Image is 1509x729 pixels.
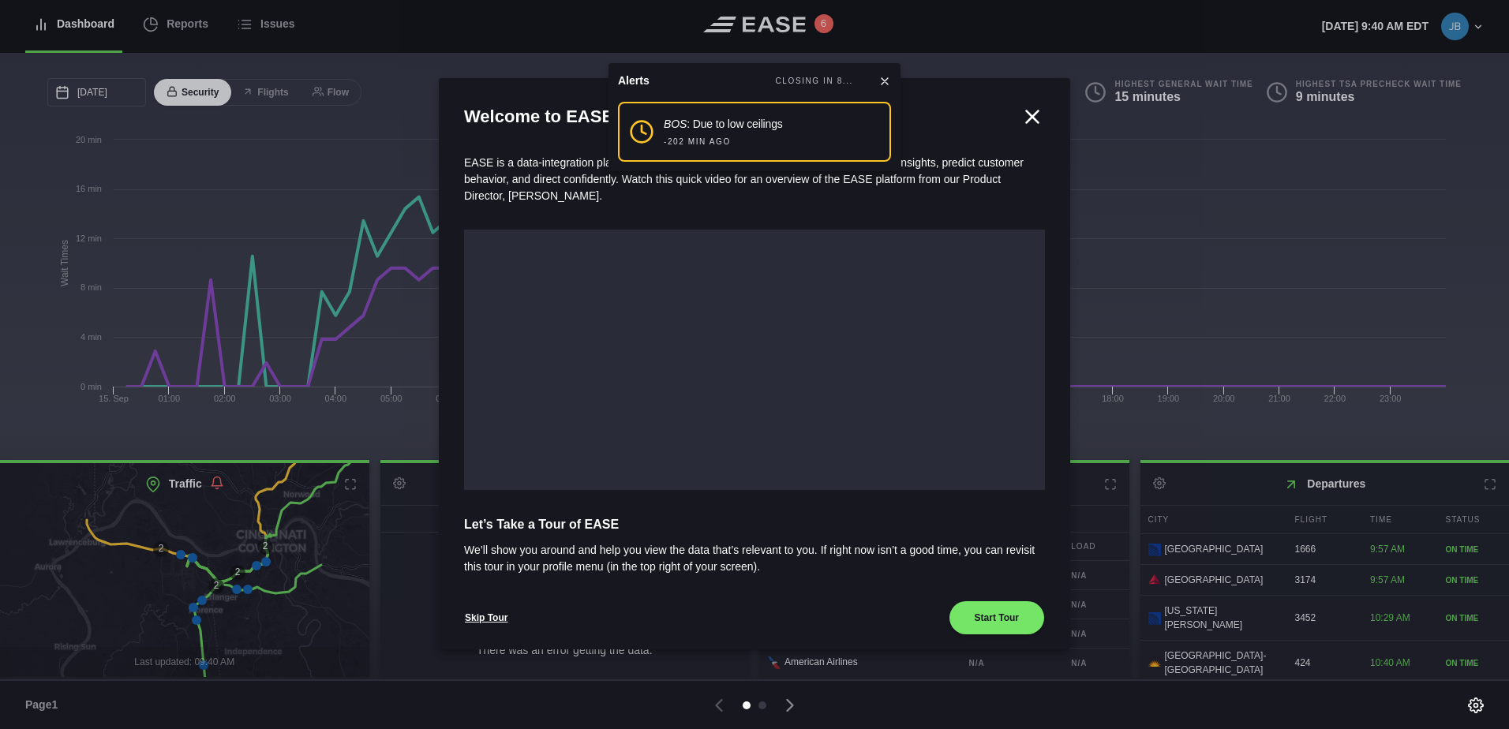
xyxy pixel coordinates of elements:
iframe: onboarding [464,230,1045,490]
span: Page 1 [25,697,65,713]
div: -202 MIN AGO [664,136,731,148]
span: Let’s Take a Tour of EASE [464,515,1045,534]
button: Skip Tour [464,600,508,635]
button: Start Tour [949,600,1045,635]
em: BOS [664,118,687,130]
div: CLOSING IN 8... [776,75,853,88]
span: We’ll show you around and help you view the data that’s relevant to you. If right now isn’t a goo... [464,542,1045,575]
span: EASE is a data-integration platform for real-time operational responses. Collect key data insight... [464,156,1024,202]
div: : Due to low ceilings [664,116,783,133]
div: Alerts [618,73,650,89]
h2: Welcome to EASE! [464,103,1020,129]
